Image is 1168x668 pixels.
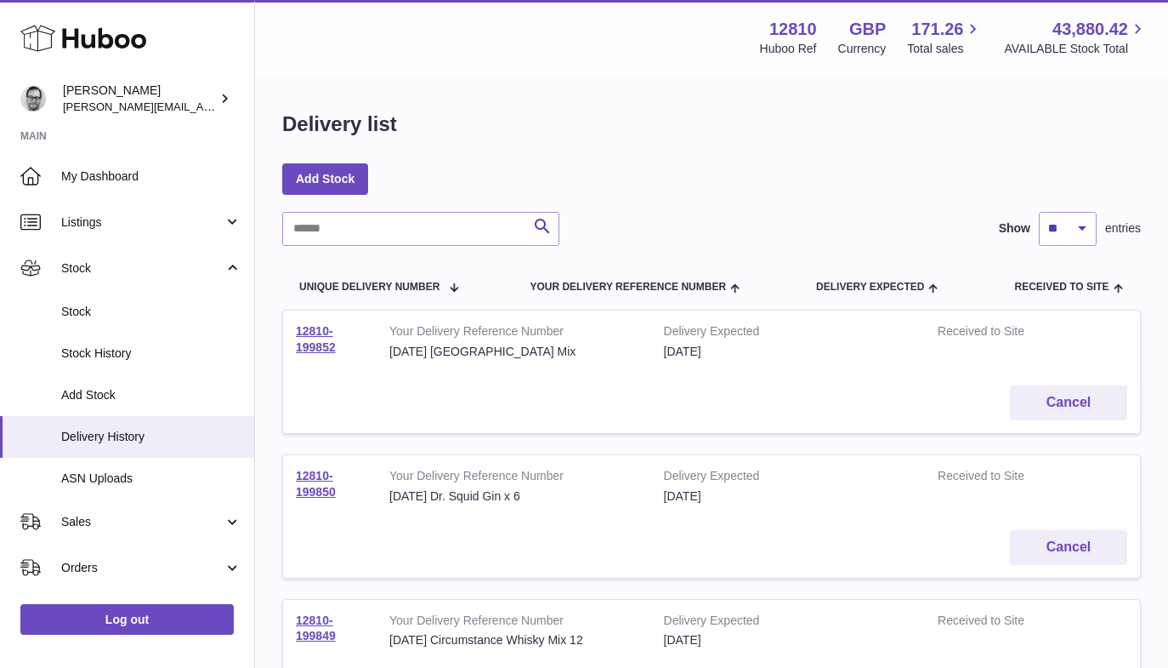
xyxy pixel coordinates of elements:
div: [DATE] [664,632,913,648]
span: Received to Site [1014,282,1108,293]
strong: Received to Site [938,323,1066,344]
div: Currency [838,41,887,57]
span: entries [1105,220,1141,237]
span: My Dashboard [61,168,241,185]
span: Stock [61,304,241,320]
a: Log out [20,604,234,635]
strong: Your Delivery Reference Number [389,613,638,633]
div: Huboo Ref [760,41,817,57]
div: [DATE] Dr. Squid Gin x 6 [389,488,638,505]
strong: Your Delivery Reference Number [389,468,638,488]
span: Sales [61,514,224,530]
span: Unique Delivery Number [299,282,439,293]
div: [PERSON_NAME] [63,83,216,115]
span: Total sales [907,41,983,57]
button: Cancel [1010,385,1127,420]
div: [DATE] Circumstance Whisky Mix 12 [389,632,638,648]
a: 171.26 Total sales [907,18,983,57]
strong: Delivery Expected [664,613,913,633]
span: 171.26 [911,18,963,41]
strong: Received to Site [938,613,1066,633]
span: 43,880.42 [1052,18,1128,41]
span: Your Delivery Reference Number [530,282,726,293]
div: [DATE] [664,344,913,360]
strong: Delivery Expected [664,468,913,488]
img: alex@digidistiller.com [20,86,46,111]
span: Delivery History [61,429,241,445]
strong: Delivery Expected [664,323,913,344]
span: Stock History [61,345,241,362]
strong: Your Delivery Reference Number [389,323,638,344]
a: 12810-199849 [296,614,336,643]
a: 12810-199850 [296,469,336,499]
button: Cancel [1010,530,1127,565]
span: Stock [61,260,224,277]
label: Show [999,220,1030,237]
strong: 12810 [769,18,817,41]
a: 43,880.42 AVAILABLE Stock Total [1004,18,1148,57]
div: [DATE] [GEOGRAPHIC_DATA] Mix [389,344,638,360]
span: Add Stock [61,387,241,403]
a: 12810-199852 [296,324,336,354]
strong: GBP [849,18,886,41]
h1: Delivery list [282,111,397,138]
span: Delivery Expected [816,282,924,293]
span: AVAILABLE Stock Total [1004,41,1148,57]
span: Listings [61,214,224,231]
span: [PERSON_NAME][EMAIL_ADDRESS][DOMAIN_NAME] [63,100,341,113]
strong: Received to Site [938,468,1066,488]
div: [DATE] [664,488,913,505]
a: Add Stock [282,163,368,194]
span: ASN Uploads [61,471,241,487]
span: Orders [61,560,224,576]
